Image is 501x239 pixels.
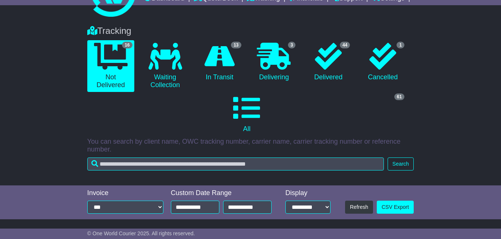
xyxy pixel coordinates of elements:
span: 16 [122,42,132,48]
a: 44 Delivered [305,40,352,84]
a: 61 All [87,92,406,136]
a: Waiting Collection [142,40,189,92]
div: Tracking [84,26,417,36]
a: 16 Not Delivered [87,40,134,92]
p: You can search by client name, OWC tracking number, carrier name, carrier tracking number or refe... [87,138,414,154]
a: 3 Delivering [251,40,298,84]
div: Display [285,189,331,197]
div: Invoice [87,189,163,197]
span: 61 [394,93,404,100]
a: 1 Cancelled [359,40,406,84]
div: Custom Date Range [171,189,275,197]
a: 13 In Transit [196,40,243,84]
span: © One World Courier 2025. All rights reserved. [87,230,195,236]
span: 3 [288,42,296,48]
button: Search [388,157,414,171]
button: Refresh [345,201,373,214]
span: 13 [231,42,241,48]
span: 44 [340,42,350,48]
span: 1 [397,42,404,48]
a: CSV Export [377,201,414,214]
